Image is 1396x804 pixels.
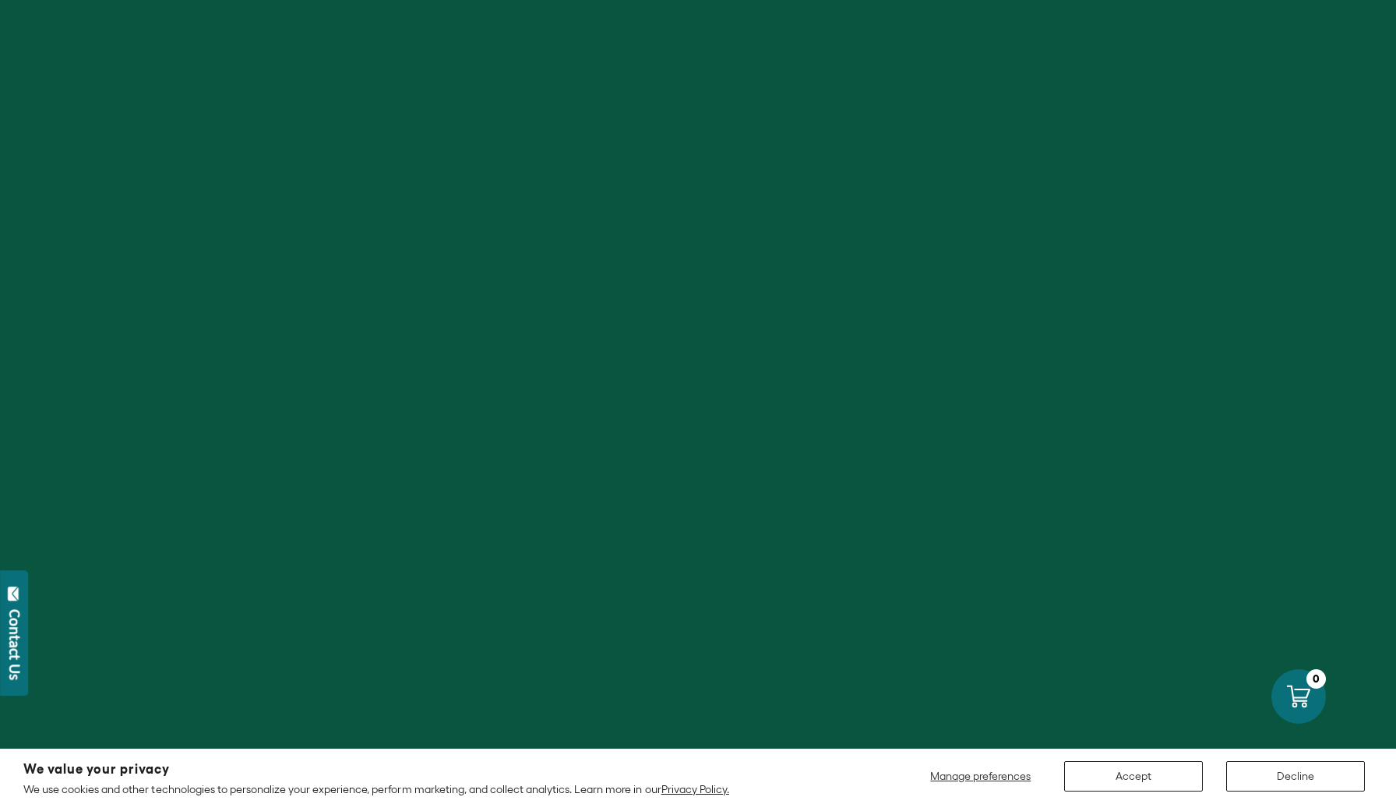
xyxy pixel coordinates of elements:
span: Manage preferences [930,770,1031,782]
a: Privacy Policy. [661,783,729,795]
div: Contact Us [7,609,23,680]
h2: We value your privacy [23,763,729,776]
button: Accept [1064,761,1203,792]
button: Manage preferences [921,761,1041,792]
div: 0 [1306,669,1326,689]
button: Decline [1226,761,1365,792]
p: We use cookies and other technologies to personalize your experience, perform marketing, and coll... [23,782,729,796]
